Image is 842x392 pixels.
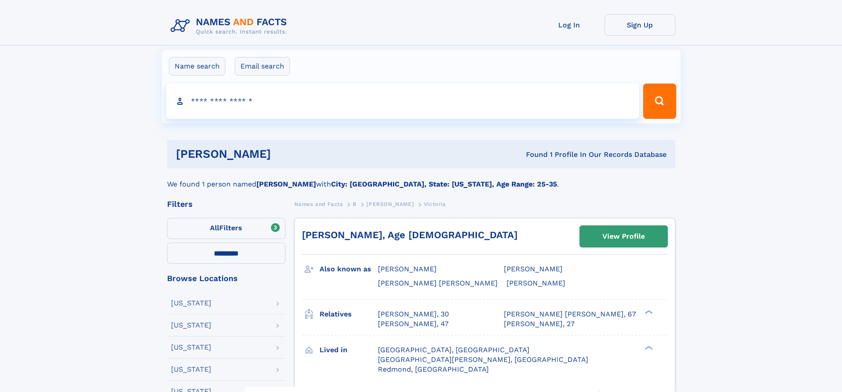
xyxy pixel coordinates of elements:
[320,343,378,358] h3: Lived in
[504,319,575,329] a: [PERSON_NAME], 27
[605,14,675,36] a: Sign Up
[504,309,636,319] a: [PERSON_NAME] [PERSON_NAME], 67
[320,262,378,277] h3: Also known as
[507,279,565,287] span: [PERSON_NAME]
[353,198,357,209] a: B
[235,57,290,76] label: Email search
[504,265,563,273] span: [PERSON_NAME]
[366,198,414,209] a: [PERSON_NAME]
[171,300,211,307] div: [US_STATE]
[171,344,211,351] div: [US_STATE]
[331,180,557,188] b: City: [GEOGRAPHIC_DATA], State: [US_STATE], Age Range: 25-35
[378,309,449,319] a: [PERSON_NAME], 30
[378,319,449,329] a: [PERSON_NAME], 47
[302,229,518,240] a: [PERSON_NAME], Age [DEMOGRAPHIC_DATA]
[167,14,294,38] img: Logo Names and Facts
[320,307,378,322] h3: Relatives
[171,322,211,329] div: [US_STATE]
[643,309,653,315] div: ❯
[167,274,286,282] div: Browse Locations
[167,200,286,208] div: Filters
[176,148,399,160] h1: [PERSON_NAME]
[378,346,530,354] span: [GEOGRAPHIC_DATA], [GEOGRAPHIC_DATA]
[378,355,588,364] span: [GEOGRAPHIC_DATA][PERSON_NAME], [GEOGRAPHIC_DATA]
[424,201,446,207] span: Victoria
[378,279,498,287] span: [PERSON_NAME] [PERSON_NAME]
[643,84,676,119] button: Search Button
[398,150,667,160] div: Found 1 Profile In Our Records Database
[602,226,645,247] div: View Profile
[580,226,667,247] a: View Profile
[378,365,489,373] span: Redmond, [GEOGRAPHIC_DATA]
[256,180,316,188] b: [PERSON_NAME]
[366,201,414,207] span: [PERSON_NAME]
[534,14,605,36] a: Log In
[210,224,219,232] span: All
[171,366,211,373] div: [US_STATE]
[167,168,675,190] div: We found 1 person named with .
[294,198,343,209] a: Names and Facts
[167,218,286,239] label: Filters
[353,201,357,207] span: B
[643,345,653,350] div: ❯
[166,84,640,119] input: search input
[169,57,225,76] label: Name search
[378,265,437,273] span: [PERSON_NAME]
